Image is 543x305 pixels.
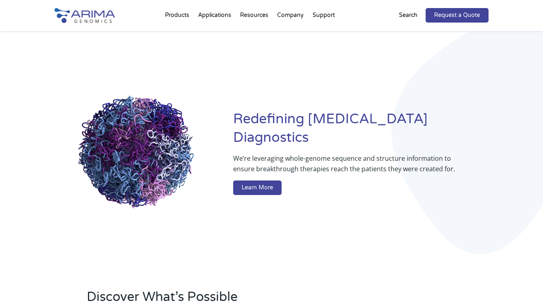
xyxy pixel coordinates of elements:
p: Search [399,10,418,21]
a: Learn More [233,181,282,195]
img: Arima-Genomics-logo [54,8,115,23]
p: We’re leveraging whole-genome sequence and structure information to ensure breakthrough therapies... [233,153,456,181]
a: Request a Quote [426,8,489,23]
h1: Redefining [MEDICAL_DATA] Diagnostics [233,110,489,153]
